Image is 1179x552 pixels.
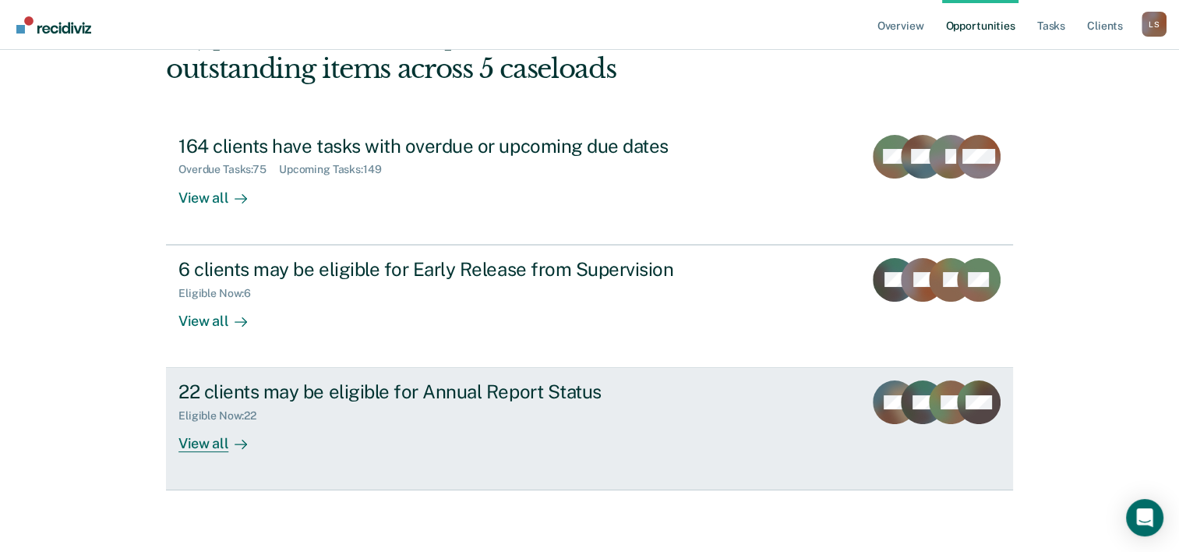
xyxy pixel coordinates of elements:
img: Recidiviz [16,16,91,34]
div: View all [178,299,266,330]
a: 164 clients have tasks with overdue or upcoming due datesOverdue Tasks:75Upcoming Tasks:149View all [166,122,1013,245]
div: Upcoming Tasks : 149 [279,163,394,176]
div: 6 clients may be eligible for Early Release from Supervision [178,258,725,281]
div: Open Intercom Messenger [1126,499,1163,536]
div: Hi, [PERSON_NAME]. We’ve found some outstanding items across 5 caseloads [166,21,843,85]
a: 22 clients may be eligible for Annual Report StatusEligible Now:22View all [166,368,1013,490]
div: 22 clients may be eligible for Annual Report Status [178,380,725,403]
div: 164 clients have tasks with overdue or upcoming due dates [178,135,725,157]
div: Eligible Now : 6 [178,287,263,300]
div: View all [178,423,266,453]
button: Profile dropdown button [1142,12,1167,37]
div: Overdue Tasks : 75 [178,163,279,176]
div: L S [1142,12,1167,37]
div: View all [178,176,266,207]
div: Eligible Now : 22 [178,409,269,423]
a: 6 clients may be eligible for Early Release from SupervisionEligible Now:6View all [166,245,1013,368]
